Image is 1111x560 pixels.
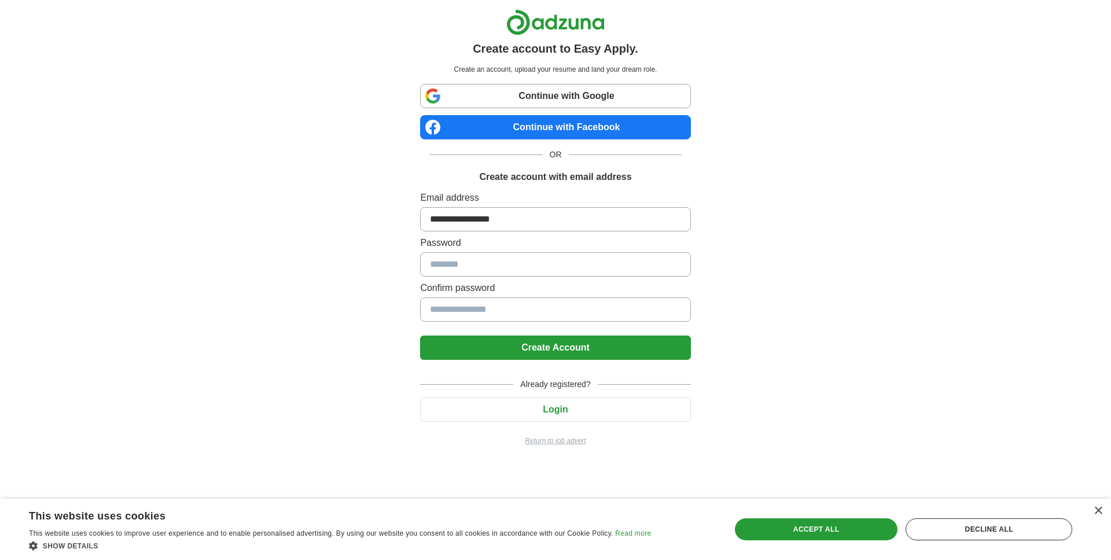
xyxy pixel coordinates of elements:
[43,542,98,550] span: Show details
[420,236,690,250] label: Password
[420,84,690,108] a: Continue with Google
[420,281,690,295] label: Confirm password
[479,170,631,184] h1: Create account with email address
[420,115,690,139] a: Continue with Facebook
[735,518,898,540] div: Accept all
[29,540,651,551] div: Show details
[506,9,605,35] img: Adzuna logo
[420,191,690,205] label: Email address
[615,529,651,537] a: Read more, opens a new window
[473,40,638,57] h1: Create account to Easy Apply.
[543,149,569,161] span: OR
[29,529,613,537] span: This website uses cookies to improve user experience and to enable personalised advertising. By u...
[420,336,690,360] button: Create Account
[420,397,690,422] button: Login
[422,64,688,75] p: Create an account, upload your resume and land your dream role.
[513,378,597,390] span: Already registered?
[906,518,1072,540] div: Decline all
[29,506,622,523] div: This website uses cookies
[420,404,690,414] a: Login
[1094,507,1102,515] div: Close
[420,436,690,446] a: Return to job advert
